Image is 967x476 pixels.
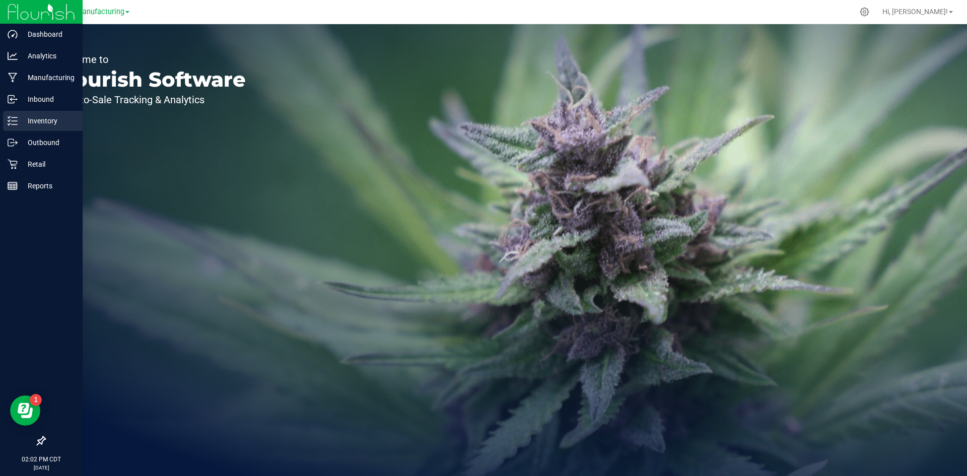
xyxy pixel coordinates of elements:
[8,94,18,104] inline-svg: Inbound
[76,8,124,16] span: Manufacturing
[18,72,78,84] p: Manufacturing
[54,95,246,105] p: Seed-to-Sale Tracking & Analytics
[858,7,871,17] div: Manage settings
[8,73,18,83] inline-svg: Manufacturing
[54,70,246,90] p: Flourish Software
[30,394,42,406] iframe: Resource center unread badge
[8,29,18,39] inline-svg: Dashboard
[8,116,18,126] inline-svg: Inventory
[18,137,78,149] p: Outbound
[10,395,40,426] iframe: Resource center
[18,93,78,105] p: Inbound
[18,28,78,40] p: Dashboard
[8,159,18,169] inline-svg: Retail
[18,180,78,192] p: Reports
[54,54,246,64] p: Welcome to
[8,138,18,148] inline-svg: Outbound
[882,8,948,16] span: Hi, [PERSON_NAME]!
[5,464,78,471] p: [DATE]
[8,181,18,191] inline-svg: Reports
[5,455,78,464] p: 02:02 PM CDT
[18,50,78,62] p: Analytics
[8,51,18,61] inline-svg: Analytics
[18,158,78,170] p: Retail
[18,115,78,127] p: Inventory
